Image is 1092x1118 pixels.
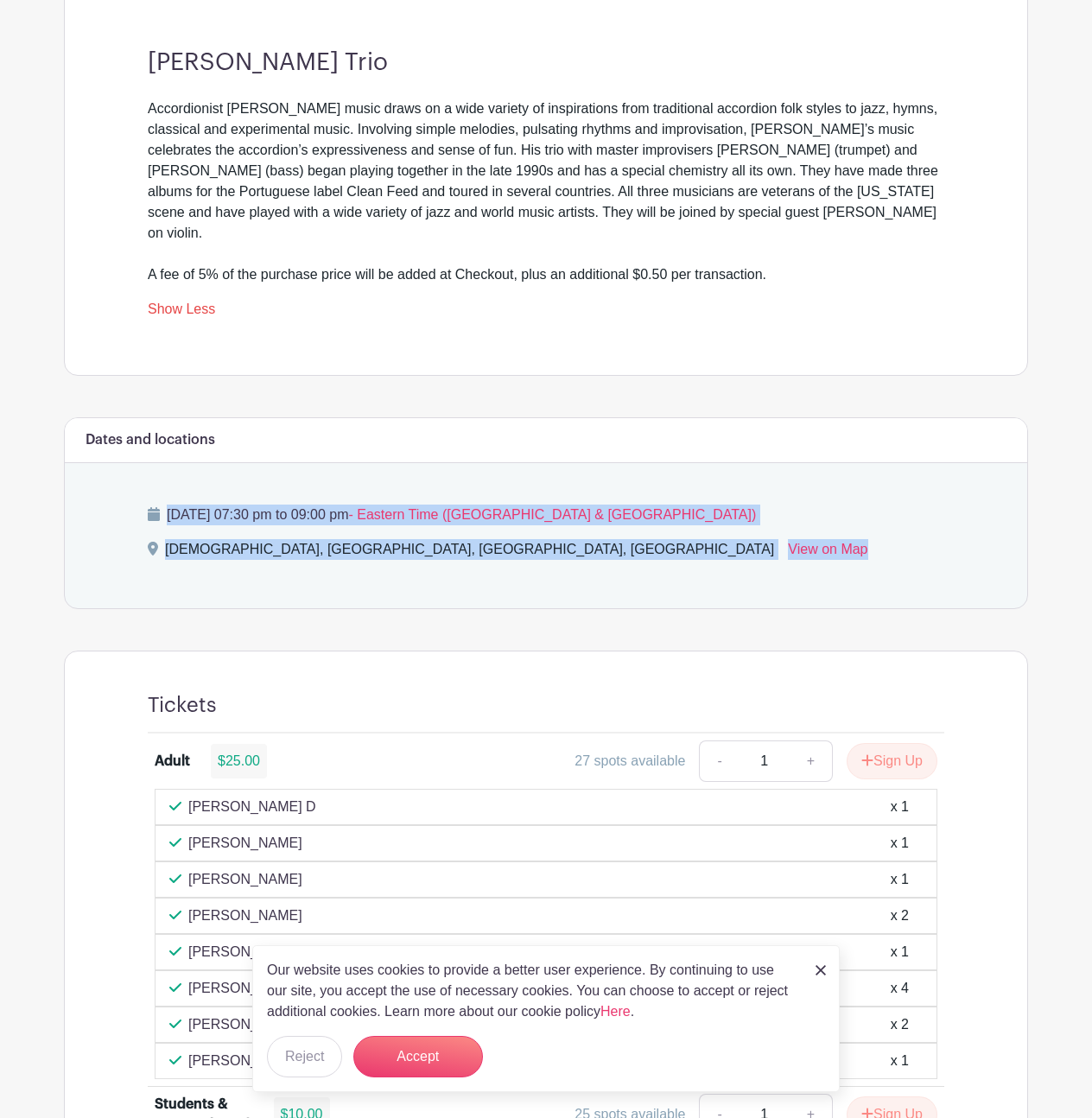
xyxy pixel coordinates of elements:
a: Show Less [148,302,215,323]
button: Sign Up [847,743,937,779]
h3: [PERSON_NAME] Trio [148,48,944,78]
div: x 1 [891,942,909,962]
button: Reject [267,1036,342,1077]
p: [DATE] 07:30 pm to 09:00 pm [148,505,944,525]
div: x 1 [891,797,909,817]
p: [PERSON_NAME] [188,942,302,962]
a: Here [600,1004,631,1019]
a: + [790,740,833,782]
div: x 1 [891,869,909,890]
p: [PERSON_NAME] [188,833,302,854]
div: [DEMOGRAPHIC_DATA], [GEOGRAPHIC_DATA], [GEOGRAPHIC_DATA], [GEOGRAPHIC_DATA] [165,539,774,567]
p: [PERSON_NAME] [188,1014,302,1035]
div: $25.00 [211,744,267,778]
p: [PERSON_NAME] [188,1051,302,1071]
a: View on Map [788,539,867,567]
div: 27 spots available [575,751,685,772]
h6: Dates and locations [86,432,215,448]
div: x 2 [891,905,909,926]
p: [PERSON_NAME] [188,905,302,926]
div: Adult [155,751,190,772]
div: x 2 [891,1014,909,1035]
div: x 1 [891,833,909,854]
div: Accordionist [PERSON_NAME] music draws on a wide variety of inspirations from traditional accordi... [148,98,944,285]
span: - Eastern Time ([GEOGRAPHIC_DATA] & [GEOGRAPHIC_DATA]) [348,507,756,522]
p: [PERSON_NAME] D [188,797,316,817]
p: [PERSON_NAME] [188,978,302,999]
a: - [699,740,739,782]
p: Our website uses cookies to provide a better user experience. By continuing to use our site, you ... [267,960,797,1022]
div: x 4 [891,978,909,999]
button: Accept [353,1036,483,1077]
h4: Tickets [148,693,217,718]
img: close_button-5f87c8562297e5c2d7936805f587ecaba9071eb48480494691a3f1689db116b3.svg [816,965,826,975]
div: x 1 [891,1051,909,1071]
p: [PERSON_NAME] [188,869,302,890]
